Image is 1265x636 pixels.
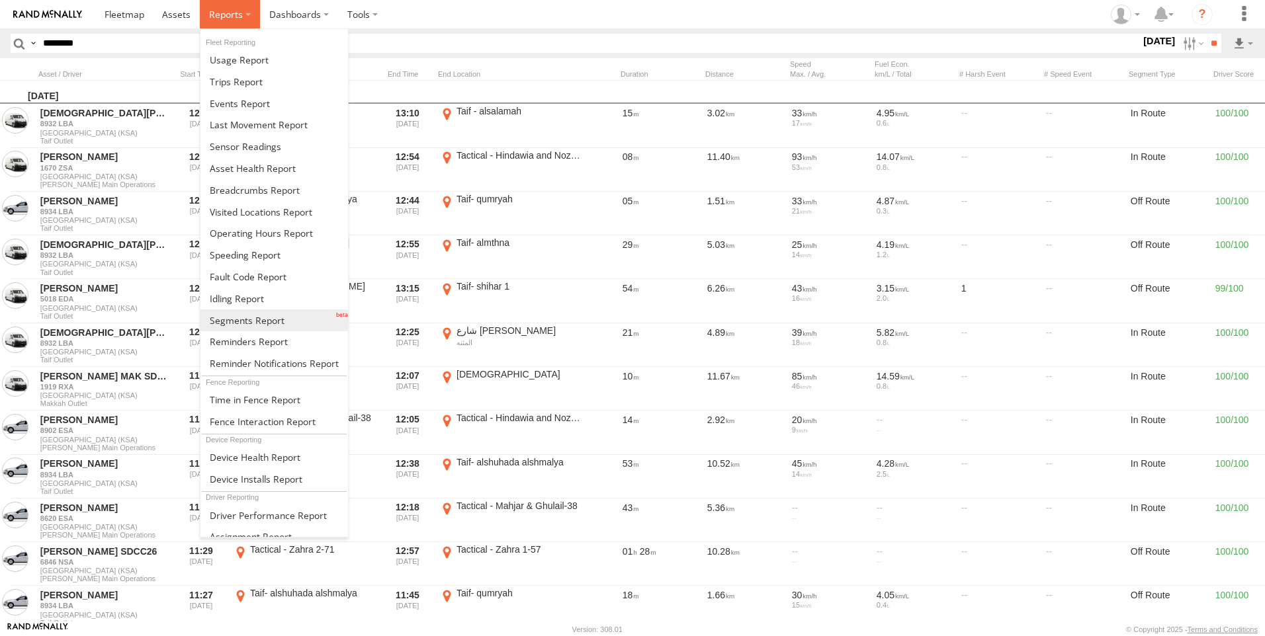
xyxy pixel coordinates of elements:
div: Entered prior to selected date range [176,105,226,146]
a: Breadcrumbs Report [200,179,348,201]
span: [GEOGRAPHIC_DATA] (KSA) [40,304,169,312]
a: Usage Report [200,49,348,71]
a: Reminders Report [200,331,348,353]
a: [PERSON_NAME] [40,457,169,469]
a: Terms and Conditions [1188,625,1258,633]
div: 3.15 [877,282,952,294]
label: Click to View Event Location [438,149,584,190]
a: [PERSON_NAME] [40,151,169,163]
a: [PERSON_NAME] MAK SDCCC [40,370,169,382]
div: Tactical - Zahra 1-57 [457,543,582,555]
div: Entered prior to selected date range [176,587,226,628]
div: 10.52 [705,456,785,497]
div: 1 [959,280,1039,321]
span: Filter Results to this Group [40,268,169,276]
a: 8620 ESA [40,514,169,523]
label: Click to View Event Location [438,237,584,278]
div: 10.28 [705,543,785,584]
div: Tactical - Hindawia and Nozla-77 [457,412,582,424]
div: 3.02 [705,105,785,146]
div: 85 [792,370,867,382]
a: [PERSON_NAME] [40,282,169,294]
a: View Asset in Asset Management [2,239,28,265]
img: rand-logo.svg [13,10,82,19]
div: In Route [1129,412,1208,453]
div: Off Route [1129,280,1208,321]
label: Click to View Event Location [438,587,584,628]
span: Filter Results to this Group [40,487,169,495]
div: 0.4 [877,601,952,609]
a: [PERSON_NAME] [40,414,169,426]
div: شارع [PERSON_NAME] [457,325,582,337]
div: 25 [792,239,867,251]
div: 1.2 [877,251,952,258]
a: View Asset in Asset Management [2,545,28,572]
div: 43 [792,282,867,294]
a: 8934 LBA [40,470,169,479]
div: In Route [1129,105,1208,146]
div: Entered prior to selected date range [176,500,226,541]
div: 0.6 [877,119,952,127]
a: 8932 LBA [40,251,169,260]
a: Assignment Report [200,526,348,547]
span: [GEOGRAPHIC_DATA] (KSA) [40,348,169,356]
div: 14 [792,470,867,478]
span: [GEOGRAPHIC_DATA] (KSA) [40,260,169,268]
label: Search Filter Options [1178,34,1206,53]
span: Filter Results to this Group [40,137,169,145]
div: 2.92 [705,412,785,453]
a: Device Health Report [200,446,348,468]
a: Segments Report [200,309,348,331]
div: 53 [792,163,867,171]
a: Device Installs Report [200,468,348,490]
label: Click to View Event Location [232,543,377,584]
div: 14.07 [877,151,952,163]
div: 18 [792,338,867,346]
div: Off Route [1129,193,1208,234]
label: Export results as... [1232,34,1254,53]
label: Click to View Event Location [438,543,584,584]
a: Fleet Speed Report [200,244,348,266]
div: Entered prior to selected date range [176,456,226,497]
a: View Asset in Asset Management [2,370,28,397]
span: Filter Results to this Group [40,444,169,452]
span: [GEOGRAPHIC_DATA] (KSA) [40,479,169,487]
div: 4.95 [877,107,952,119]
span: Filter Results to this Group [40,224,169,232]
div: 6.26 [705,280,785,321]
div: In Route [1129,500,1208,541]
div: 5.82 [877,327,952,338]
a: Trips Report [200,71,348,93]
div: 1.51 [705,193,785,234]
label: Click to View Event Location [438,412,584,453]
label: Click to View Event Location [438,193,584,234]
div: Entered prior to selected date range [176,325,226,366]
div: Entered prior to selected date range [176,149,226,190]
span: [GEOGRAPHIC_DATA] (KSA) [40,173,169,180]
label: Click to View Event Location [438,368,584,409]
a: Asset Operating Hours Report [200,222,348,244]
div: Entered prior to selected date range [176,237,226,278]
div: Exited after selected date range [382,149,433,190]
span: [GEOGRAPHIC_DATA] (KSA) [40,436,169,444]
span: [GEOGRAPHIC_DATA] (KSA) [40,129,169,137]
div: 93 [792,151,867,163]
div: Exited after selected date range [382,456,433,497]
div: 33 [792,195,867,207]
a: [PERSON_NAME] [40,589,169,601]
div: © Copyright 2025 - [1126,625,1258,633]
div: Exited after selected date range [382,500,433,541]
div: Entered prior to selected date range [176,193,226,234]
span: 21 [623,327,639,338]
div: Off Route [1129,587,1208,628]
div: Off Route [1129,237,1208,278]
div: 16 [792,294,867,302]
span: [GEOGRAPHIC_DATA] (KSA) [40,567,169,575]
a: Asset Health Report [200,157,348,179]
div: In Route [1129,149,1208,190]
a: 1919 RXA [40,382,169,391]
a: 8934 LBA [40,207,169,216]
div: Exited after selected date range [382,280,433,321]
span: 43 [623,502,639,513]
div: 14.59 [877,370,952,382]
